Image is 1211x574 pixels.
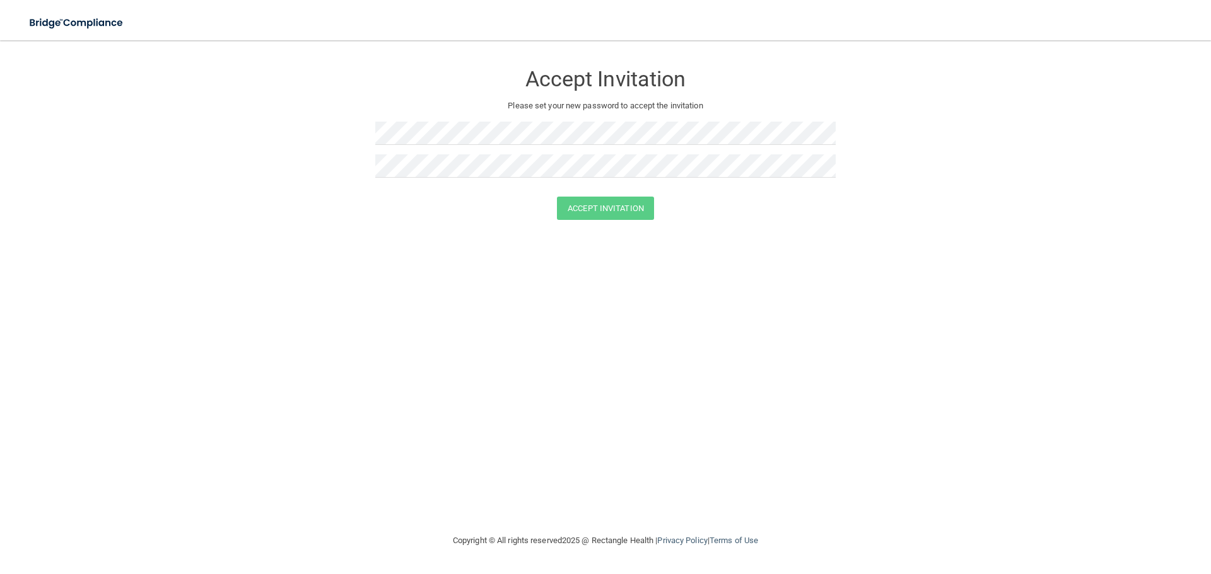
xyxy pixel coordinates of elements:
a: Terms of Use [710,536,758,545]
img: bridge_compliance_login_screen.278c3ca4.svg [19,10,135,36]
button: Accept Invitation [557,197,654,220]
p: Please set your new password to accept the invitation [385,98,826,113]
h3: Accept Invitation [375,67,836,91]
a: Privacy Policy [657,536,707,545]
div: Copyright © All rights reserved 2025 @ Rectangle Health | | [375,520,836,561]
